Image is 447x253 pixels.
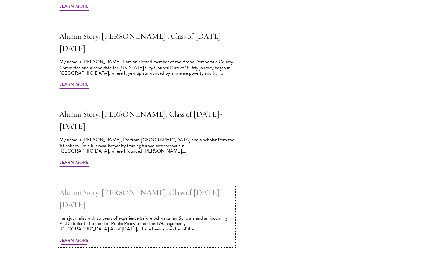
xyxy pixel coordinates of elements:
[59,108,234,168] a: Alumni Story: [PERSON_NAME], Class of [DATE]-[DATE] My name is [PERSON_NAME], I’m from [GEOGRAPHI...
[59,30,234,54] h2: Alumni Story: [PERSON_NAME] , Class of [DATE]-[DATE]
[59,159,89,168] span: Learn More
[59,2,89,12] span: Learn More
[59,186,234,246] a: Alumni Story: [PERSON_NAME], Class of [DATE]-[DATE] I am journalist with six years of experience ...
[59,59,234,76] div: My name is [PERSON_NAME]. I am an elected member of the Bronx Democratic County Committee and a c...
[59,137,234,154] div: My name is [PERSON_NAME], I’m from [GEOGRAPHIC_DATA] and a scholar from the 1st cohort. I’m a bus...
[59,215,234,232] div: I am journalist with six years of experience before Schwarzman Scholars and an incoming Ph.D stud...
[59,30,234,90] a: Alumni Story: [PERSON_NAME] , Class of [DATE]-[DATE] My name is [PERSON_NAME]. I am an elected me...
[59,186,234,211] h2: Alumni Story: [PERSON_NAME], Class of [DATE]-[DATE]
[59,80,89,90] span: Learn More
[59,237,89,246] span: Learn More
[59,108,234,132] h2: Alumni Story: [PERSON_NAME], Class of [DATE]-[DATE]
